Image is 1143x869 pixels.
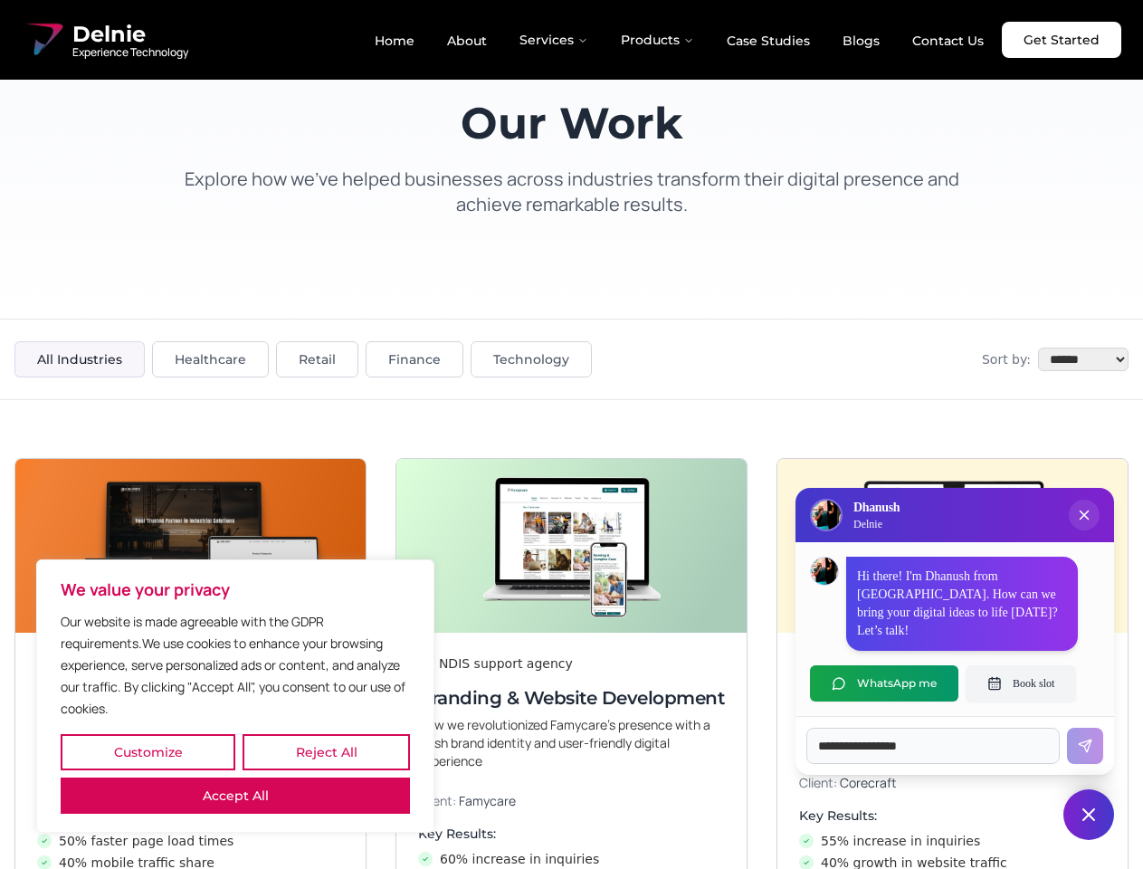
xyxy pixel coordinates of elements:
[360,22,998,58] nav: Main
[61,778,410,814] button: Accept All
[418,716,725,770] p: How we revolutionized Famycare’s presence with a fresh brand identity and user-friendly digital e...
[853,517,900,531] p: Delnie
[857,568,1067,640] p: Hi there! I'm Dhanush from [GEOGRAPHIC_DATA]. How can we bring your digital ideas to life [DATE]?...
[1063,789,1114,840] button: Close chat
[61,734,235,770] button: Customize
[799,832,1106,850] li: 55% increase in inquiries
[72,20,188,49] span: Delnie
[1069,500,1100,530] button: Close chat popup
[418,654,725,673] div: An NDIS support agency
[14,341,145,377] button: All Industries
[276,341,358,377] button: Retail
[61,611,410,720] p: Our website is made agreeable with the GDPR requirements.We use cookies to enhance your browsing ...
[1002,22,1121,58] a: Get Started
[167,101,977,145] h1: Our Work
[167,167,977,217] p: Explore how we've helped businesses across industries transform their digital presence and achiev...
[606,22,709,58] button: Products
[853,499,900,517] h3: Dhanush
[72,45,188,60] span: Experience Technology
[22,18,188,62] a: Delnie Logo Full
[418,850,725,868] li: 60% increase in inquiries
[366,341,463,377] button: Finance
[22,18,65,62] img: Delnie Logo
[966,665,1076,702] button: Book slot
[243,734,410,770] button: Reject All
[712,25,824,56] a: Case Studies
[812,501,841,530] img: Delnie Logo
[810,665,958,702] button: WhatsApp me
[811,558,838,585] img: Dhanush
[982,350,1031,368] span: Sort by:
[418,685,725,711] h3: Branding & Website Development
[418,792,725,810] p: Client:
[898,25,998,56] a: Contact Us
[777,459,1128,633] img: Digital & Brand Revamp
[61,578,410,600] p: We value your privacy
[505,22,603,58] button: Services
[433,25,501,56] a: About
[471,341,592,377] button: Technology
[360,25,429,56] a: Home
[37,832,344,850] li: 50% faster page load times
[15,459,366,633] img: Next-Gen Website Development
[828,25,894,56] a: Blogs
[418,825,725,843] h4: Key Results:
[152,341,269,377] button: Healthcare
[459,792,516,809] span: Famycare
[396,459,747,633] img: Branding & Website Development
